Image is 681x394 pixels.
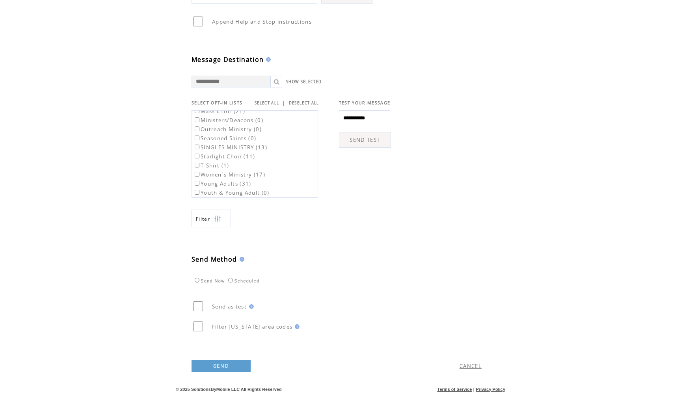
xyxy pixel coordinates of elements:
span: Send as test [212,303,247,310]
a: CANCEL [460,362,482,370]
label: T-Shirt (1) [193,162,229,169]
span: Send Method [192,255,237,264]
a: Privacy Policy [476,387,505,392]
input: Ministers/Deacons (0) [195,117,199,122]
label: Outreach Ministry (0) [193,126,262,133]
img: help.gif [237,257,244,262]
input: Mass Choir (21) [195,108,199,113]
a: SHOW SELECTED [286,79,322,84]
label: Starlight Choir (11) [193,153,255,160]
input: Seasoned Saints (0) [195,136,199,140]
span: | [473,387,474,392]
a: Terms of Service [437,387,472,392]
input: SINGLES MINISTRY (13) [195,145,199,149]
label: Young Adults (31) [193,180,251,187]
a: Filter [192,210,231,227]
span: Filter [US_STATE] area codes [212,323,292,330]
span: © 2025 SolutionsByMobile LLC All Rights Reserved [176,387,282,392]
label: Seasoned Saints (0) [193,135,256,142]
input: Women`s Ministry (17) [195,172,199,177]
img: help.gif [292,324,300,329]
a: SELECT ALL [255,100,279,106]
label: Ministers/Deacons (0) [193,117,263,124]
label: Scheduled [226,279,259,283]
input: T-Shirt (1) [195,163,199,167]
span: | [282,99,285,106]
input: Youth & Young Adult (0) [195,190,199,195]
img: filters.png [214,210,221,228]
a: SEND [192,360,251,372]
img: help.gif [264,57,271,62]
span: Show filters [196,216,210,222]
a: SEND TEST [339,132,391,148]
label: Mass Choir (21) [193,108,245,115]
span: TEST YOUR MESSAGE [339,100,391,106]
span: Append Help and Stop instructions [212,18,312,25]
span: SELECT OPT-IN LISTS [192,100,242,106]
span: Message Destination [192,55,264,64]
input: Outreach Ministry (0) [195,126,199,131]
label: Women`s Ministry (17) [193,171,265,178]
label: Youth & Young Adult (0) [193,189,270,196]
input: Scheduled [228,278,233,282]
label: SINGLES MINISTRY (13) [193,144,267,151]
input: Starlight Choir (11) [195,154,199,158]
img: help.gif [247,304,254,309]
input: Send Now [195,278,199,282]
input: Young Adults (31) [195,181,199,186]
a: DESELECT ALL [289,100,319,106]
label: Send Now [193,279,225,283]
